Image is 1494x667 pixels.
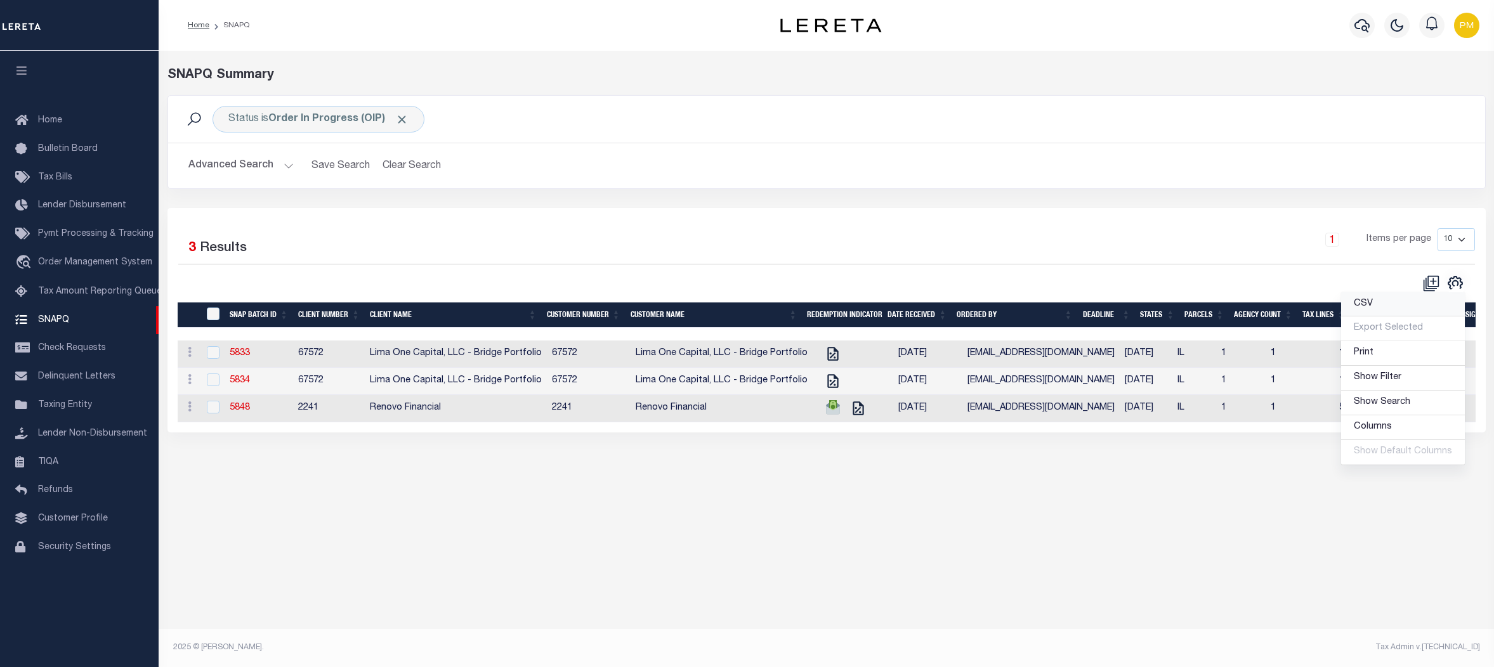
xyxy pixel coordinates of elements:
span: Bulletin Board [38,145,98,153]
span: Click to Remove [395,113,409,126]
td: 1 [1266,368,1334,395]
td: 67572 [547,368,631,395]
span: Refunds [38,486,73,495]
a: 5848 [230,403,250,412]
button: Advanced Search [188,153,294,178]
span: Tax Bills [38,173,72,182]
a: Tax Cert Requested [848,403,868,412]
span: Pymt Processing & Tracking [38,230,154,238]
td: Lima One Capital, LLC - Bridge Portfolio [365,368,547,395]
a: 5833 [230,349,250,358]
button: Clear Search [377,153,447,178]
td: [EMAIL_ADDRESS][DOMAIN_NAME] [962,395,1120,422]
th: States: activate to sort column ascending [1135,302,1179,328]
th: Parcels: activate to sort column ascending [1179,302,1229,328]
td: Lima One Capital, LLC - Bridge Portfolio [631,340,813,368]
td: 5 [1334,395,1387,422]
span: Customer Profile [38,514,108,523]
div: Tax Admin v.[TECHNICAL_ID] [836,642,1480,653]
a: Home [188,22,209,29]
td: IL [1172,395,1216,422]
th: Customer Name: activate to sort column ascending [626,302,803,328]
td: [DATE] [893,368,962,395]
td: [EMAIL_ADDRESS][DOMAIN_NAME] [962,368,1120,395]
button: Save Search [304,153,377,178]
td: [EMAIL_ADDRESS][DOMAIN_NAME] [962,340,1120,368]
a: TPS Requested [823,403,843,412]
td: [DATE] [1120,395,1172,422]
a: Print [1341,341,1465,366]
button: PMcAllister@lereta.net [1454,13,1479,38]
td: Lima One Capital, LLC - Bridge Portfolio [631,368,813,395]
div: SNAPQ Summary [167,66,1486,85]
span: Show Filter [1354,373,1401,382]
a: Show Search [1341,391,1465,415]
a: Show Filter [1341,366,1465,391]
td: 2241 [293,395,365,422]
span: Home [38,116,62,125]
th: Agency Count: activate to sort column ascending [1229,302,1297,328]
span: Tax Amount Reporting Queue [38,287,162,296]
td: 1 [1216,395,1266,422]
th: Tax Lines: activate to sort column ascending [1297,302,1350,328]
a: Tax Cert Requested [823,376,843,385]
td: Renovo Financial [365,395,547,422]
span: Lender Disbursement [38,201,126,210]
td: [DATE] [1120,368,1172,395]
th: SNAPBatchId [199,302,225,328]
span: Columns [1354,422,1392,431]
td: 1 [1216,340,1266,368]
span: TIQA [38,457,58,466]
img: logo-dark.svg [780,18,882,32]
b: Order In Progress (OIP) [268,114,409,124]
th: Date Received: activate to sort column ascending [882,302,952,328]
span: Order Management System [38,258,152,267]
a: Tax Cert Requested [823,349,843,358]
td: 67572 [293,340,365,368]
td: 67572 [293,368,365,395]
td: 1 [1334,368,1387,395]
td: 2241 [547,395,631,422]
a: 5834 [230,376,250,385]
div: Status is [213,106,424,133]
td: [DATE] [893,340,962,368]
th: Client Number: activate to sort column ascending [293,302,365,328]
span: Security Settings [38,543,111,552]
td: Lima One Capital, LLC - Bridge Portfolio [365,340,547,368]
i: travel_explore [15,255,36,271]
div: 2025 © [PERSON_NAME]. [164,642,827,653]
li: SNAPQ [209,20,249,31]
th: Ordered By: activate to sort column ascending [952,302,1077,328]
span: Delinquent Letters [38,372,115,381]
td: [DATE] [893,395,962,422]
td: 67572 [547,340,631,368]
img: svg+xml;base64,PHN2ZyB4bWxucz0iaHR0cDovL3d3dy53My5vcmcvMjAwMC9zdmciIHBvaW50ZXItZXZlbnRzPSJub25lIi... [1454,13,1479,38]
td: IL [1172,368,1216,395]
span: CSV [1354,299,1373,308]
span: Print [1354,348,1373,357]
th: SNAP BATCH ID: activate to sort column ascending [225,302,293,328]
a: 1 [1325,233,1339,247]
span: 3 [188,242,196,255]
th: Deadline: activate to sort column ascending [1078,302,1136,328]
td: [DATE] [1120,340,1172,368]
a: CSV [1341,292,1465,317]
label: Results [200,238,247,259]
span: SNAPQ [38,315,69,324]
td: 1 [1334,340,1387,368]
th: Customer Number: activate to sort column ascending [542,302,626,328]
th: Client Name: activate to sort column ascending [365,302,542,328]
span: Check Requests [38,344,106,353]
span: Show Search [1354,398,1410,406]
td: 1 [1216,368,1266,395]
td: 1 [1266,340,1334,368]
th: Redemption Indicator [802,302,882,328]
td: Renovo Financial [631,395,813,422]
a: Columns [1341,415,1465,440]
span: Taxing Entity [38,401,92,410]
td: 1 [1266,395,1334,422]
span: Lender Non-Disbursement [38,429,147,438]
span: Items per page [1366,233,1431,247]
td: IL [1172,340,1216,368]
